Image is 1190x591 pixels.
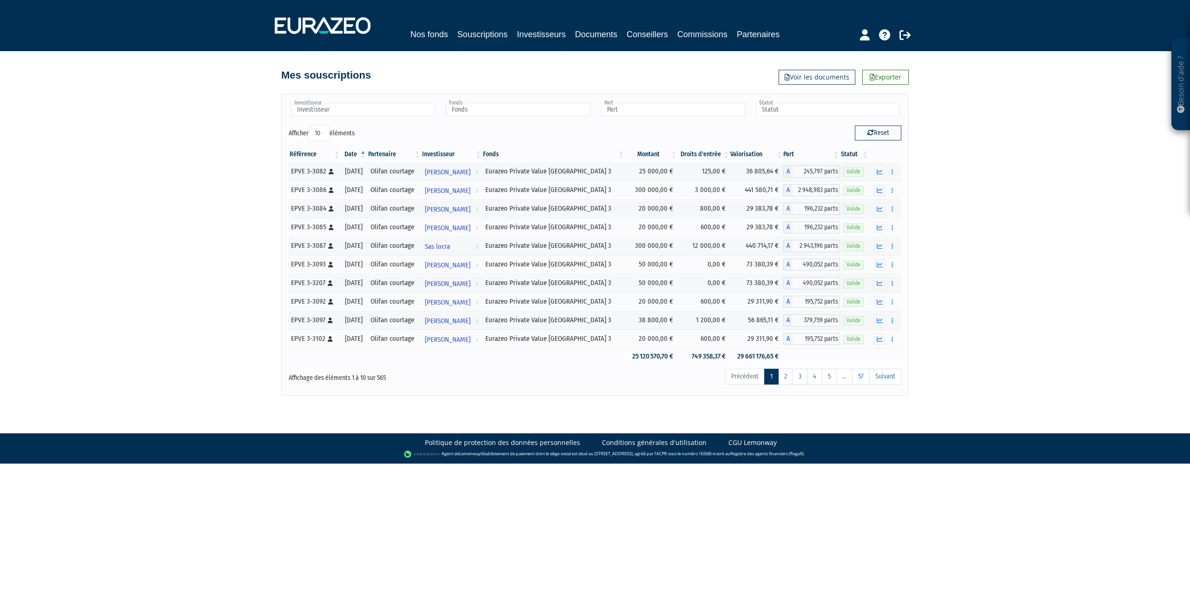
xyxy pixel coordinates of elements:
a: [PERSON_NAME] [421,218,482,237]
td: 20 000,00 € [625,292,678,311]
td: 29 383,78 € [730,218,784,237]
th: Date: activer pour trier la colonne par ordre d&eacute;croissant [341,146,367,162]
span: [PERSON_NAME] [425,275,470,292]
h4: Mes souscriptions [281,70,371,81]
div: [DATE] [344,278,364,288]
div: EPVE 3-3084 [291,204,337,213]
span: 2 943,196 parts [793,240,840,252]
span: [PERSON_NAME] [425,294,470,311]
td: 300 000,00 € [625,237,678,255]
div: [DATE] [344,259,364,269]
td: 38 800,00 € [625,311,678,330]
span: 490,052 parts [793,277,840,289]
span: [PERSON_NAME] [425,312,470,330]
span: 2 948,983 parts [793,184,840,196]
div: EPVE 3-3102 [291,334,337,344]
span: 195,752 parts [793,333,840,345]
span: Valide [843,316,864,325]
span: A [783,221,793,233]
a: 57 [852,369,870,385]
div: Eurazeo Private Value [GEOGRAPHIC_DATA] 3 [485,334,622,344]
td: Olifan courtage [367,274,422,292]
a: Registre des agents financiers (Regafi) [730,451,804,457]
div: [DATE] [344,166,364,176]
th: Part: activer pour trier la colonne par ordre croissant [783,146,840,162]
i: Voir l'investisseur [475,182,478,199]
a: Lemonway [459,451,481,457]
td: Olifan courtage [367,292,422,311]
td: 3 000,00 € [678,181,730,199]
td: 600,00 € [678,218,730,237]
span: Valide [843,223,864,232]
span: 195,752 parts [793,296,840,308]
i: Voir l'investisseur [475,238,478,255]
div: A - Eurazeo Private Value Europe 3 [783,166,840,178]
a: 2 [778,369,793,385]
span: 196,232 parts [793,203,840,215]
div: Eurazeo Private Value [GEOGRAPHIC_DATA] 3 [485,166,622,176]
td: Olifan courtage [367,181,422,199]
i: [Français] Personne physique [329,187,334,193]
div: Eurazeo Private Value [GEOGRAPHIC_DATA] 3 [485,185,622,195]
div: [DATE] [344,297,364,306]
span: [PERSON_NAME] [425,164,470,181]
i: [Français] Personne physique [328,280,333,286]
td: 50 000,00 € [625,274,678,292]
a: Suivant [869,369,901,385]
span: [PERSON_NAME] [425,331,470,348]
th: Fonds: activer pour trier la colonne par ordre croissant [482,146,625,162]
td: 29 311,90 € [730,292,784,311]
div: [DATE] [344,185,364,195]
td: 125,00 € [678,162,730,181]
span: A [783,259,793,271]
button: Reset [855,126,901,140]
span: Valide [843,205,864,213]
a: [PERSON_NAME] [421,199,482,218]
td: 749 358,37 € [678,348,730,365]
div: A - Eurazeo Private Value Europe 3 [783,203,840,215]
div: EPVE 3-3087 [291,241,337,251]
span: Sas locra [425,238,450,255]
i: [Français] Personne physique [328,243,333,249]
i: Voir l'investisseur [475,312,478,330]
i: Voir l'investisseur [475,294,478,311]
td: 20 000,00 € [625,199,678,218]
div: [DATE] [344,334,364,344]
th: Statut : activer pour trier la colonne par ordre croissant [840,146,869,162]
i: [Français] Personne physique [329,169,334,174]
td: 600,00 € [678,292,730,311]
span: A [783,166,793,178]
a: 3 [793,369,807,385]
a: Sas locra [421,237,482,255]
i: Voir l'investisseur [475,219,478,237]
div: A - Eurazeo Private Value Europe 3 [783,184,840,196]
td: 441 580,71 € [730,181,784,199]
div: [DATE] [344,204,364,213]
div: A - Eurazeo Private Value Europe 3 [783,333,840,345]
a: [PERSON_NAME] [421,162,482,181]
i: [Français] Personne physique [328,262,333,267]
td: 29 661 176,65 € [730,348,784,365]
span: Valide [843,186,864,195]
a: Exporter [862,70,909,85]
div: A - Eurazeo Private Value Europe 3 [783,314,840,326]
div: Eurazeo Private Value [GEOGRAPHIC_DATA] 3 [485,315,622,325]
a: [PERSON_NAME] [421,181,482,199]
span: A [783,184,793,196]
th: Valorisation: activer pour trier la colonne par ordre croissant [730,146,784,162]
div: Eurazeo Private Value [GEOGRAPHIC_DATA] 3 [485,204,622,213]
div: Eurazeo Private Value [GEOGRAPHIC_DATA] 3 [485,259,622,269]
td: Olifan courtage [367,237,422,255]
a: Commissions [677,28,727,41]
i: Voir l'investisseur [475,275,478,292]
i: [Français] Personne physique [328,299,333,305]
a: Partenaires [737,28,780,41]
td: 0,00 € [678,255,730,274]
td: 73 380,39 € [730,255,784,274]
td: Olifan courtage [367,162,422,181]
td: 600,00 € [678,330,730,348]
div: A - Eurazeo Private Value Europe 3 [783,259,840,271]
div: Affichage des éléments 1 à 10 sur 565 [289,368,536,383]
a: 5 [822,369,837,385]
i: Voir l'investisseur [475,331,478,348]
